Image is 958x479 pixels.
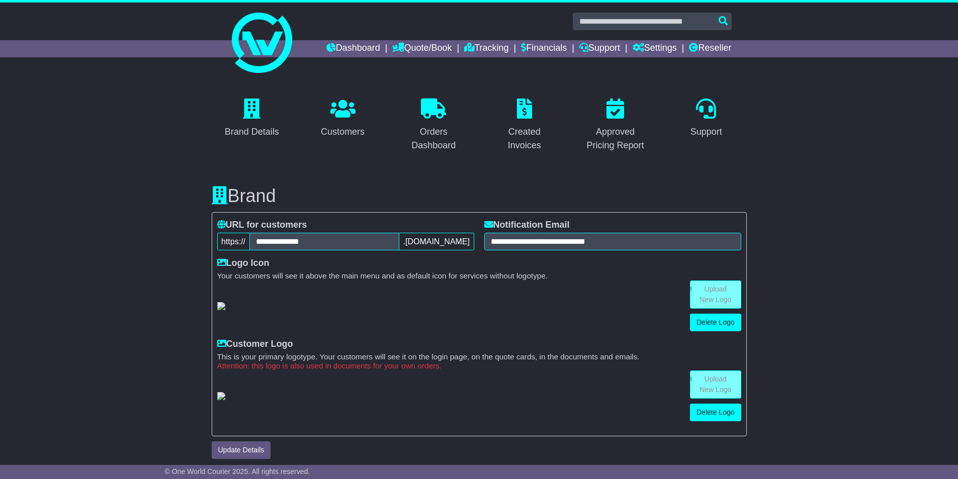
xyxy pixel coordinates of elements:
[521,40,567,57] a: Financials
[393,95,474,156] a: Orders Dashboard
[212,441,271,459] button: Update Details
[217,339,293,350] label: Customer Logo
[689,40,731,57] a: Reseller
[165,467,310,475] span: © One World Courier 2025. All rights reserved.
[684,95,729,142] a: Support
[633,40,677,57] a: Settings
[217,352,741,361] small: This is your primary logotype. Your customers will see it on the login page, on the quote cards, ...
[217,361,741,370] small: Attention: this logo is also used in documents for your own orders.
[484,95,565,156] a: Created Invoices
[581,125,649,152] div: Approved Pricing Report
[217,392,225,400] img: GetCustomerLogo
[464,40,508,57] a: Tracking
[392,40,452,57] a: Quote/Book
[399,233,474,250] span: .[DOMAIN_NAME]
[484,220,570,231] label: Notification Email
[579,40,620,57] a: Support
[225,125,279,139] div: Brand Details
[575,95,656,156] a: Approved Pricing Report
[690,370,741,399] a: Upload New Logo
[690,404,741,421] a: Delete Logo
[400,125,468,152] div: Orders Dashboard
[491,125,559,152] div: Created Invoices
[217,258,270,269] label: Logo Icon
[217,220,307,231] label: URL for customers
[326,40,380,57] a: Dashboard
[217,233,250,250] span: https://
[212,186,747,206] h3: Brand
[690,314,741,331] a: Delete Logo
[690,280,741,309] a: Upload New Logo
[217,271,741,280] small: Your customers will see it above the main menu and as default icon for services without logotype.
[217,302,225,310] img: GetResellerIconLogo
[321,125,365,139] div: Customers
[690,125,722,139] div: Support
